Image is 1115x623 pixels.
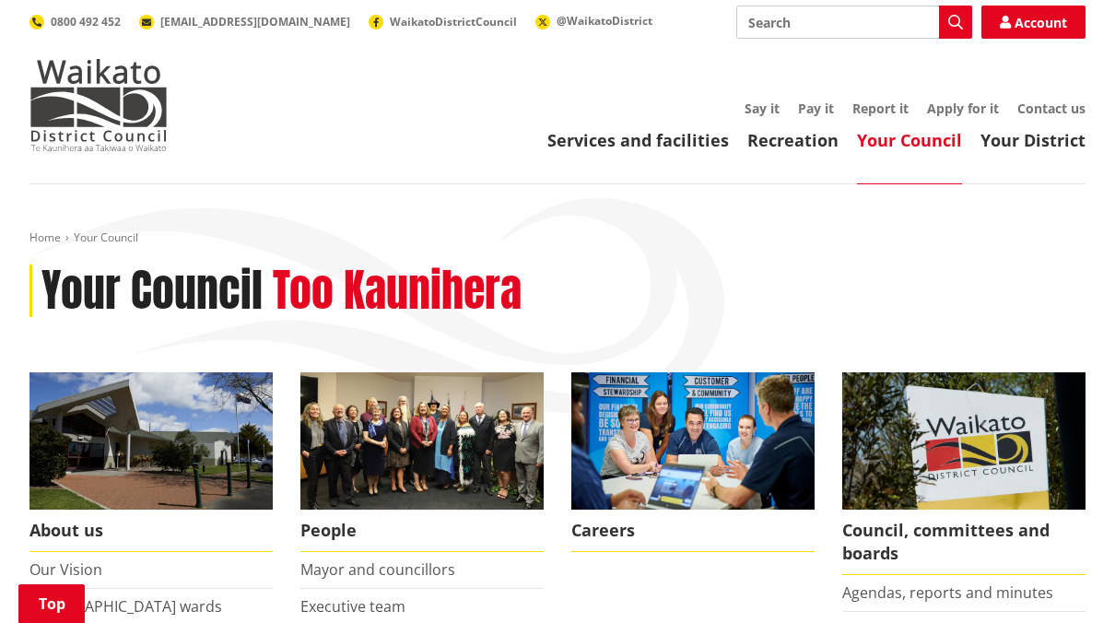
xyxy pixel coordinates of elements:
[842,372,1086,510] img: Waikato-District-Council-sign
[852,100,909,117] a: Report it
[29,596,222,617] a: [GEOGRAPHIC_DATA] wards
[139,14,350,29] a: [EMAIL_ADDRESS][DOMAIN_NAME]
[842,372,1086,575] a: Waikato-District-Council-sign Council, committees and boards
[29,372,273,552] a: WDC Building 0015 About us
[980,129,1086,151] a: Your District
[927,100,999,117] a: Apply for it
[1017,100,1086,117] a: Contact us
[29,510,273,552] span: About us
[160,14,350,29] span: [EMAIL_ADDRESS][DOMAIN_NAME]
[571,510,815,552] span: Careers
[369,14,517,29] a: WaikatoDistrictCouncil
[300,596,405,617] a: Executive team
[300,372,544,510] img: 2022 Council
[300,559,455,580] a: Mayor and councillors
[557,13,652,29] span: @WaikatoDistrict
[535,13,652,29] a: @WaikatoDistrict
[300,372,544,552] a: 2022 Council People
[273,264,522,318] h2: Too Kaunihera
[547,129,729,151] a: Services and facilities
[29,229,61,245] a: Home
[798,100,834,117] a: Pay it
[29,14,121,29] a: 0800 492 452
[571,372,815,510] img: Office staff in meeting - Career page
[842,510,1086,575] span: Council, committees and boards
[857,129,962,151] a: Your Council
[981,6,1086,39] a: Account
[29,230,1086,246] nav: breadcrumb
[842,582,1053,603] a: Agendas, reports and minutes
[736,6,972,39] input: Search input
[74,229,138,245] span: Your Council
[18,584,85,623] a: Top
[51,14,121,29] span: 0800 492 452
[41,264,263,318] h1: Your Council
[390,14,517,29] span: WaikatoDistrictCouncil
[571,372,815,552] a: Careers
[747,129,839,151] a: Recreation
[29,372,273,510] img: WDC Building 0015
[300,510,544,552] span: People
[29,59,168,151] img: Waikato District Council - Te Kaunihera aa Takiwaa o Waikato
[745,100,780,117] a: Say it
[29,559,102,580] a: Our Vision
